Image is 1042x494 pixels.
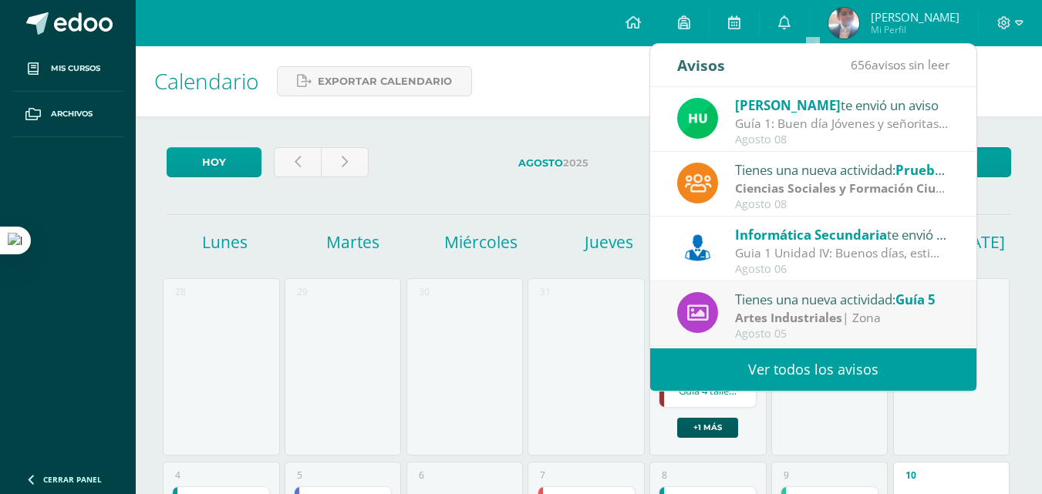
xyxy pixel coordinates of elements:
[318,67,452,96] span: Exportar calendario
[51,62,100,75] span: Mis cursos
[735,309,949,327] div: | Zona
[51,108,93,120] span: Archivos
[735,328,949,341] div: Agosto 05
[175,469,180,482] div: 4
[540,285,551,298] div: 31
[735,133,949,146] div: Agosto 08
[735,115,949,133] div: Guía 1: Buen día Jóvenes y señoritas que San Juan Bosco Y María Auxiliadora les Bendigan. Por med...
[677,418,738,438] a: +1 más
[895,291,936,308] span: Guía 5
[292,231,415,253] h1: Martes
[650,348,976,391] a: Ver todos los avisos
[419,469,424,482] div: 6
[735,309,842,326] strong: Artes Industriales
[297,469,302,482] div: 5
[659,378,756,407] a: Guía 4 talleres de Música
[548,231,671,253] h1: Jueves
[677,227,718,268] img: 6ed6846fa57649245178fca9fc9a58dd.png
[659,377,757,408] div: Guía 4 talleres de Música | Tarea
[871,9,959,25] span: [PERSON_NAME]
[12,46,123,92] a: Mis cursos
[735,180,949,197] div: | Prueba de Logro
[905,469,916,482] div: 10
[164,231,287,253] h1: Lunes
[735,95,949,115] div: te envió un aviso
[677,98,718,139] img: fd23069c3bd5c8dde97a66a86ce78287.png
[154,66,258,96] span: Calendario
[518,157,563,169] strong: Agosto
[735,160,949,180] div: Tienes una nueva actividad:
[662,469,667,482] div: 8
[277,66,472,96] a: Exportar calendario
[43,474,102,485] span: Cerrar panel
[784,469,789,482] div: 9
[735,198,949,211] div: Agosto 08
[297,285,308,298] div: 29
[735,244,949,262] div: Guia 1 Unidad IV: Buenos días, estimados estudiantes, es un gusto saludarles por este medio, les ...
[175,285,186,298] div: 28
[381,147,726,179] label: 2025
[735,226,887,244] span: Informática Secundaria
[851,56,872,73] span: 656
[677,44,725,86] div: Avisos
[735,289,949,309] div: Tienes una nueva actividad:
[167,147,261,177] a: Hoy
[419,285,430,298] div: 30
[735,96,841,114] span: [PERSON_NAME]
[871,23,959,36] span: Mi Perfil
[12,92,123,137] a: Archivos
[895,161,1000,179] span: Prueba de Logro
[828,8,859,39] img: 5c1d6e0b6d51fe301902b7293f394704.png
[420,231,543,253] h1: Miércoles
[540,469,545,482] div: 7
[735,263,949,276] div: Agosto 06
[735,224,949,244] div: te envió un aviso
[851,56,949,73] span: avisos sin leer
